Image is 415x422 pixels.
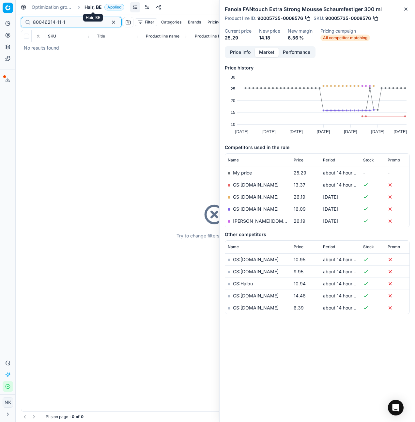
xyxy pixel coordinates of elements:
[159,18,184,26] button: Categories
[225,231,410,238] h5: Other competitors
[294,293,306,298] span: 14.48
[323,293,364,298] span: about 14 hours ago
[323,170,364,175] span: about 14 hours ago
[323,206,338,212] span: [DATE]
[363,244,374,249] span: Stock
[233,281,253,286] a: GS:Haibu
[257,15,303,22] span: 90005735-0008576
[255,48,279,57] button: Market
[228,244,239,249] span: Name
[225,65,410,71] h5: Price history
[294,170,306,175] span: 25.29
[33,19,104,25] input: Search by SKU or title
[233,269,279,274] a: GS:[DOMAIN_NAME]
[195,34,222,39] span: Product line ID
[3,397,13,408] button: NK
[323,269,364,274] span: about 14 hours ago
[294,305,304,310] span: 6.39
[233,218,309,224] a: [PERSON_NAME][DOMAIN_NAME]
[81,414,84,419] strong: 0
[259,29,280,33] dt: New price
[323,158,335,163] span: Period
[294,269,303,274] span: 9.95
[32,4,124,10] nav: breadcrumb
[72,414,74,419] strong: 0
[225,16,256,21] span: Product line ID :
[233,293,279,298] a: GS:[DOMAIN_NAME]
[97,34,105,39] span: Title
[233,194,279,200] a: GS:[DOMAIN_NAME]
[233,206,279,212] a: GS:[DOMAIN_NAME]
[314,16,324,21] span: SKU :
[317,129,330,134] text: [DATE]
[388,400,404,415] div: Open Intercom Messenger
[320,35,370,41] span: All competitor matching
[323,281,364,286] span: about 14 hours ago
[388,244,400,249] span: Promo
[294,281,306,286] span: 10.94
[323,244,335,249] span: Period
[394,129,407,134] text: [DATE]
[294,158,303,163] span: Price
[104,4,124,10] span: Applied
[231,110,235,115] text: 15
[205,18,242,26] button: Pricing campaign
[85,4,124,10] span: Hair, BEApplied
[388,158,400,163] span: Promo
[146,34,179,39] span: Product line name
[85,4,102,10] span: Hair, BE
[323,182,364,188] span: about 14 hours ago
[325,15,371,22] span: 90005735-0008576
[288,35,313,41] dd: 6.56 %
[294,182,305,188] span: 13.37
[225,144,410,151] h5: Competitors used in the rule
[344,129,357,134] text: [DATE]
[279,48,315,57] button: Performance
[259,35,280,41] dd: 14.18
[226,48,255,57] button: Price info
[225,35,251,41] dd: 25.29
[320,29,370,33] dt: Pricing campaign
[76,414,80,419] strong: of
[231,75,235,80] text: 30
[231,98,235,103] text: 20
[46,414,84,419] div: :
[135,18,157,26] button: Filter
[34,32,42,40] button: Expand all
[225,5,410,13] h2: Fanola FANtouch Extra Strong Mousse Schaumfestiger 300 ml
[231,122,235,127] text: 10
[235,129,248,134] text: [DATE]
[323,305,364,310] span: about 14 hours ago
[294,244,303,249] span: Price
[294,206,306,212] span: 16.09
[233,305,279,310] a: GS:[DOMAIN_NAME]
[371,129,384,134] text: [DATE]
[30,413,38,421] button: Go to next page
[361,167,385,179] td: -
[185,18,204,26] button: Brands
[21,413,29,421] button: Go to previous page
[294,218,305,224] span: 26.19
[225,29,251,33] dt: Current price
[46,414,68,419] span: PLs on page
[177,233,254,239] div: Try to change filters or search query
[323,257,364,262] span: about 14 hours ago
[21,413,38,421] nav: pagination
[231,86,235,91] text: 25
[233,170,252,175] span: My price
[294,194,305,200] span: 26.19
[385,167,409,179] td: -
[323,218,338,224] span: [DATE]
[323,194,338,200] span: [DATE]
[48,34,56,39] span: SKU
[290,129,303,134] text: [DATE]
[233,257,279,262] a: GS:[DOMAIN_NAME]
[363,158,374,163] span: Stock
[228,158,239,163] span: Name
[294,257,305,262] span: 10.95
[83,14,103,22] div: Hair, BE
[262,129,275,134] text: [DATE]
[233,182,279,188] a: GS:[DOMAIN_NAME]
[32,4,73,10] a: Optimization groups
